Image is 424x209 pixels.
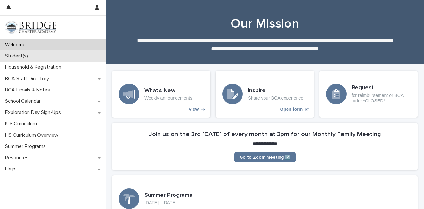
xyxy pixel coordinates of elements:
p: Open form [280,107,303,112]
span: Go to Zoom meeting ↗️ [240,155,290,160]
h3: Summer Programs [144,192,192,199]
p: HS Curriculum Overview [3,132,63,138]
p: Help [3,166,20,172]
p: Student(s) [3,53,33,59]
p: Welcome [3,42,31,48]
p: [DATE] - [DATE] [144,200,192,205]
p: K-8 Curriculum [3,121,42,127]
a: View [112,71,210,118]
p: Resources [3,155,34,161]
p: Household & Registration [3,64,66,70]
img: V1C1m3IdTEidaUdm9Hs0 [5,21,56,34]
p: Weekly announcements [144,95,192,101]
p: for reimbursement or BCA order *CLOSED* [352,93,411,104]
h2: Join us on the 3rd [DATE] of every month at 3pm for our Monthly Family Meeting [149,130,381,138]
p: BCA Staff Directory [3,76,54,82]
p: School Calendar [3,98,46,104]
h3: What's New [144,87,192,94]
a: Open form [216,71,314,118]
p: Exploration Day Sign-Ups [3,109,66,116]
p: View [189,107,199,112]
a: Go to Zoom meeting ↗️ [234,152,296,162]
h3: Inspire! [248,87,303,94]
h3: Request [352,84,411,91]
h1: Our Mission [112,16,418,31]
p: Summer Programs [3,144,51,150]
p: BCA Emails & Notes [3,87,55,93]
p: Share your BCA experience [248,95,303,101]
